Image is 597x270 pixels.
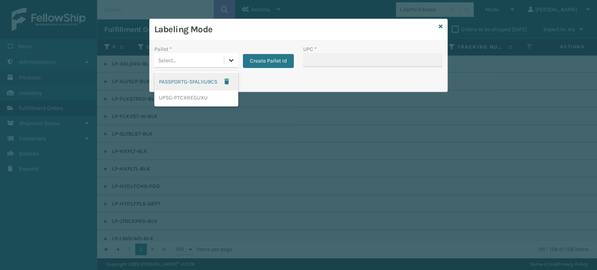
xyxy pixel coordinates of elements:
label: UPC [303,45,317,53]
button: Create Pallet Id [243,54,294,68]
div: Select... [158,56,176,64]
div: PASSPORTG-SFAL1IU9CS [154,73,238,91]
div: UPSG-PTCXREGUXU [154,91,238,105]
h3: Labeling Mode [154,24,436,35]
label: Pallet [154,45,172,53]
